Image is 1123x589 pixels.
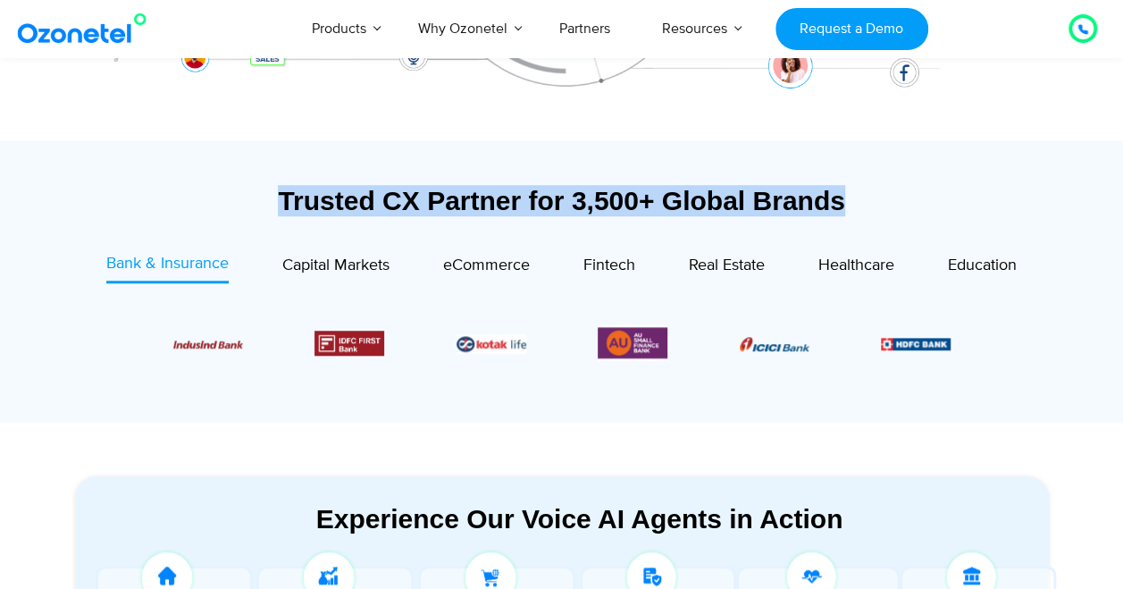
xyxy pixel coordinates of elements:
[457,334,526,354] img: Picture26.jpg
[314,331,384,356] div: 4 / 6
[314,331,384,356] img: Picture12.png
[689,256,765,275] span: Real Estate
[106,254,229,273] span: Bank & Insurance
[740,332,809,354] div: 1 / 6
[818,256,894,275] span: Healthcare
[948,252,1017,283] a: Education
[443,256,530,275] span: eCommerce
[948,256,1017,275] span: Education
[93,503,1067,534] div: Experience Our Voice AI Agents in Action
[173,332,243,354] div: 3 / 6
[881,338,951,349] img: Picture9.png
[598,324,667,361] div: 6 / 6
[173,324,951,361] div: Image Carousel
[282,256,390,275] span: Capital Markets
[282,252,390,283] a: Capital Markets
[775,8,928,50] a: Request a Demo
[881,332,951,354] div: 2 / 6
[818,252,894,283] a: Healthcare
[173,340,243,348] img: Picture10.png
[583,256,635,275] span: Fintech
[740,337,809,351] img: Picture8.png
[457,332,526,354] div: 5 / 6
[598,324,667,361] img: Picture13.png
[443,252,530,283] a: eCommerce
[689,252,765,283] a: Real Estate
[75,185,1049,216] div: Trusted CX Partner for 3,500+ Global Brands
[583,252,635,283] a: Fintech
[106,252,229,283] a: Bank & Insurance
